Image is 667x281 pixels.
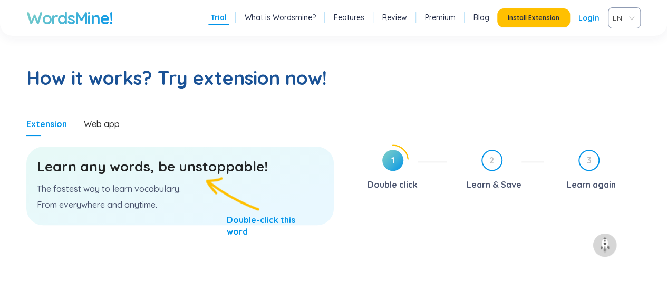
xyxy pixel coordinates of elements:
div: Extension [26,118,67,130]
h3: Learn any words, be unstoppable! [37,157,323,176]
span: Install Extension [508,14,559,22]
div: Learn again [566,176,615,193]
a: Review [382,12,407,23]
div: Web app [84,118,120,130]
span: VIE [613,10,632,26]
a: Blog [473,12,489,23]
img: to top [596,237,613,254]
a: Features [334,12,364,23]
a: Trial [211,12,227,23]
p: From everywhere and anytime. [37,199,323,210]
div: Learn & Save [467,176,521,193]
span: 2 [482,151,501,170]
h2: How it works? Try extension now! [26,65,641,91]
div: 2Learn & Save [455,150,544,193]
span: 3 [579,151,598,170]
div: 3Learn again [552,150,641,193]
div: Double click [368,176,418,193]
a: Premium [425,12,456,23]
span: 1 [382,150,403,171]
a: Login [578,8,600,27]
div: 1Double click [350,150,447,193]
button: Install Extension [497,8,570,27]
a: WordsMine! [26,7,112,28]
a: What is Wordsmine? [245,12,316,23]
p: The fastest way to learn vocabulary. [37,183,323,195]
